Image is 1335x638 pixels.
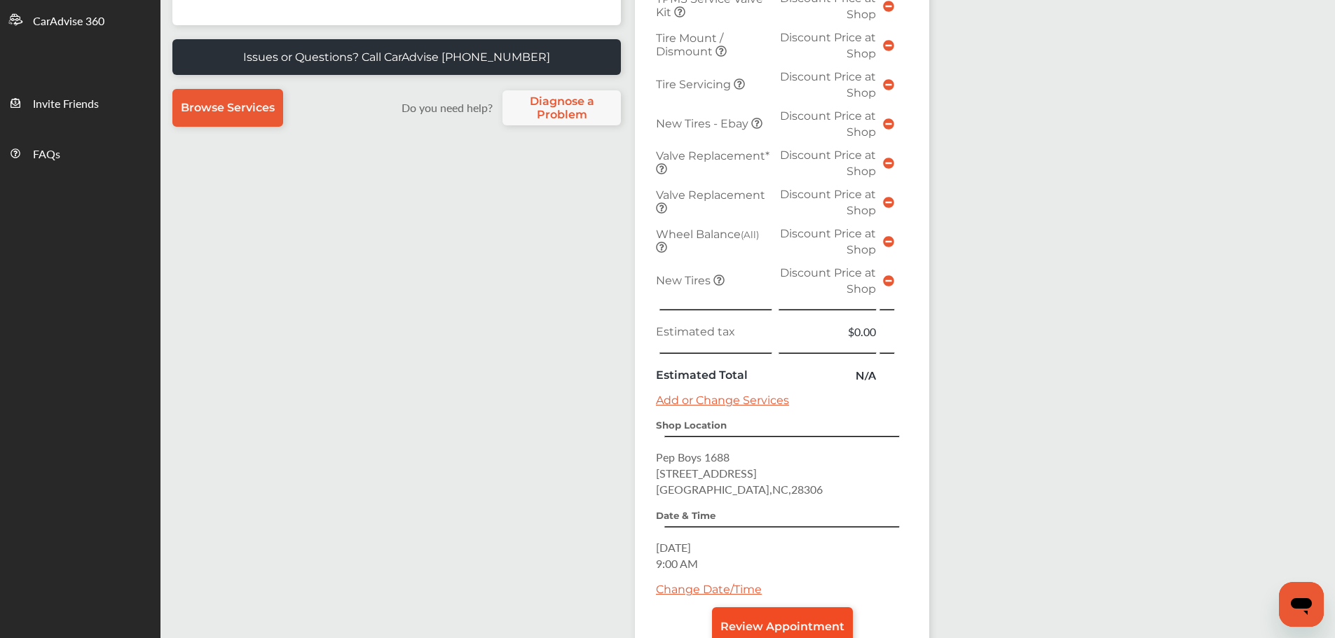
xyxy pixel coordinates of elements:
[181,101,275,114] span: Browse Services
[780,227,876,256] span: Discount Price at Shop
[656,449,730,465] span: Pep Boys 1688
[656,228,759,241] span: Wheel Balance
[656,539,691,555] span: [DATE]
[395,99,499,116] label: Do you need help?
[656,465,757,481] span: [STREET_ADDRESS]
[780,31,876,60] span: Discount Price at Shop
[656,555,698,571] span: 9:00 AM
[780,70,876,99] span: Discount Price at Shop
[780,188,876,217] span: Discount Price at Shop
[656,188,765,202] span: Valve Replacement
[652,363,776,387] td: Estimated Total
[33,13,104,31] span: CarAdvise 360
[780,266,876,296] span: Discount Price at Shop
[656,394,789,407] a: Add or Change Services
[656,117,751,130] span: New Tires - Ebay
[780,109,876,139] span: Discount Price at Shop
[656,32,723,58] span: Tire Mount / Dismount
[656,583,762,596] a: Change Date/Time
[656,510,716,521] strong: Date & Time
[720,620,844,633] span: Review Appointment
[243,50,550,64] p: Issues or Questions? Call CarAdvise [PHONE_NUMBER]
[1279,582,1324,627] iframe: Button to launch messaging window
[780,148,876,178] span: Discount Price at Shop
[656,274,713,287] span: New Tires
[502,90,621,125] a: Diagnose a Problem
[509,95,614,121] span: Diagnose a Problem
[172,39,621,75] a: Issues or Questions? Call CarAdvise [PHONE_NUMBER]
[33,146,60,164] span: FAQs
[656,481,823,497] span: [GEOGRAPHIC_DATA] , NC , 28306
[652,320,776,343] td: Estimated tax
[656,78,734,91] span: Tire Servicing
[172,89,283,127] a: Browse Services
[33,95,99,113] span: Invite Friends
[776,363,879,387] td: N/A
[656,419,727,431] strong: Shop Location
[776,320,879,343] td: $0.00
[741,229,759,240] small: (All)
[656,149,769,162] span: Valve Replacement*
